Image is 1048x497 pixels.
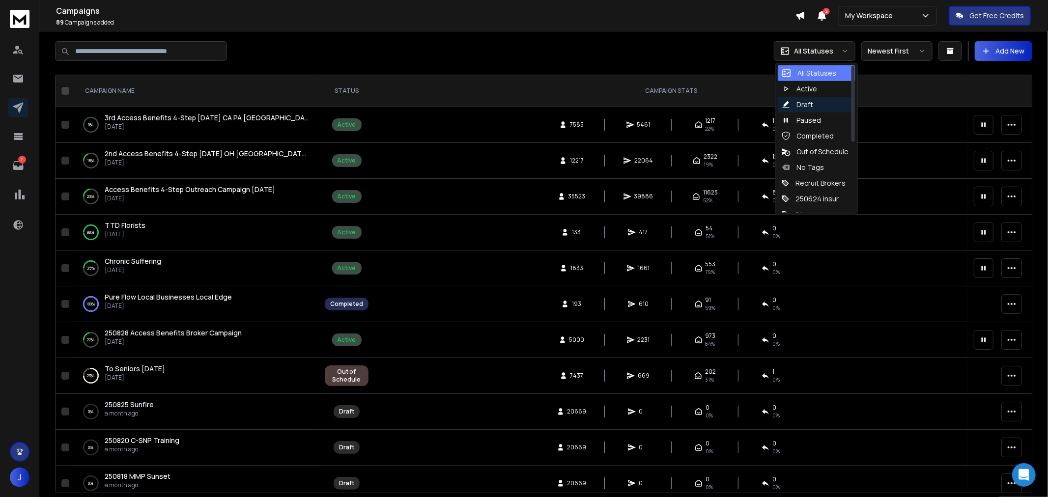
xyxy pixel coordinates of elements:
span: 0% [772,447,780,455]
a: Pure Flow Local Businesses Local Edge [105,292,232,302]
td: 0%250820 C-SNP Traininga month ago [73,430,319,466]
span: 59 % [706,304,716,312]
a: Access Benefits 4-Step Outreach Campaign [DATE] [105,185,275,194]
div: Draft [339,443,354,451]
td: 18%2nd Access Benefits 4-Step [DATE] OH [GEOGRAPHIC_DATA] [GEOGRAPHIC_DATA] [GEOGRAPHIC_DATA] SC ... [73,143,319,179]
span: 31 % [705,376,714,384]
span: 12217 [570,157,584,165]
span: 193 [572,300,582,308]
p: 22 % [87,335,95,345]
div: Active [338,121,356,129]
span: 0 [772,440,776,447]
div: Active [338,336,356,344]
th: STATUS [319,75,374,107]
a: Chronic Suffering [105,256,161,266]
span: 250828 Access Benefits Broker Campaign [105,328,242,337]
p: 23 % [87,192,95,201]
span: 250820 C-SNP Training [105,436,179,445]
p: [DATE] [105,230,145,238]
span: 250818 MMP Sunset [105,471,170,481]
span: 0 [639,408,649,415]
span: 11625 [703,189,718,196]
button: J [10,468,29,487]
div: Draft [339,479,354,487]
div: Active [338,228,356,236]
span: 2 [823,8,830,15]
span: 0 [772,404,776,412]
span: 20669 [567,408,587,415]
span: 22 % [706,125,714,133]
button: Add New [975,41,1032,61]
div: Draft [782,100,813,110]
div: Active [338,193,356,200]
span: 0 % [772,268,780,276]
p: 0 % [88,120,94,130]
span: 0% [706,447,713,455]
a: 250820 C-SNP Training [105,436,179,445]
a: 7 [8,156,28,175]
span: 0 % [772,125,780,133]
div: Recruit Brokers [782,178,846,188]
span: 1833 [570,264,583,272]
span: 89 [56,18,64,27]
span: 1217 [706,117,716,125]
a: 3rd Access Benefits 4-Step [DATE] CA PA [GEOGRAPHIC_DATA] IN [105,113,309,123]
td: 100%Pure Flow Local Businesses Local Edge[DATE] [73,286,319,322]
span: 0 [706,440,709,447]
span: 610 [639,300,649,308]
td: 0%3rd Access Benefits 4-Step [DATE] CA PA [GEOGRAPHIC_DATA] IN[DATE] [73,107,319,143]
span: 0 [772,260,776,268]
p: 0 % [88,442,94,452]
p: [DATE] [105,302,232,310]
span: 2nd Access Benefits 4-Step [DATE] OH [GEOGRAPHIC_DATA] [GEOGRAPHIC_DATA] [GEOGRAPHIC_DATA] SC [GE... [105,149,778,158]
span: 0% [772,483,780,491]
span: 3rd Access Benefits 4-Step [DATE] CA PA [GEOGRAPHIC_DATA] IN [105,113,324,122]
p: Campaigns added [56,19,795,27]
td: 35%Chronic Suffering[DATE] [73,250,319,286]
p: a month ago [105,410,154,417]
p: [DATE] [105,194,275,202]
td: 22%250828 Access Benefits Broker Campaign[DATE] [73,322,319,358]
span: 0 % [772,196,780,204]
span: 79 % [706,268,715,276]
span: 202 [705,368,716,376]
p: 98 % [87,227,95,237]
span: 5461 [637,121,651,129]
p: 0 % [88,407,94,416]
span: 20669 [567,479,587,487]
span: To Seniors [DATE] [105,364,165,373]
span: 7585 [570,121,584,129]
span: 250825 Sunfire [105,400,154,409]
span: 133 [572,228,582,236]
p: [DATE] [105,266,161,274]
p: 0 % [88,478,94,488]
span: Access Benefits 4-Step Outreach Campaign [DATE] [105,185,275,194]
p: [DATE] [105,123,309,131]
span: 1 [772,117,774,125]
p: 18 % [87,156,94,166]
p: a month ago [105,481,170,489]
span: 0% [706,483,713,491]
p: 100 % [86,299,95,309]
span: 54 [706,224,713,232]
div: 250624 insur [782,194,839,204]
span: 20669 [567,443,587,451]
span: 0 [639,443,649,451]
div: Out of Schedule [330,368,363,384]
p: 35 % [87,263,95,273]
span: 0 [772,475,776,483]
span: 0 [772,332,776,340]
td: 23%Access Benefits 4-Step Outreach Campaign [DATE][DATE] [73,179,319,215]
span: 1 [772,368,774,376]
div: IN [782,210,802,220]
h1: Campaigns [56,5,795,17]
span: 19 % [704,161,713,168]
p: All Statuses [794,46,833,56]
span: 0 % [772,376,780,384]
span: 22064 [634,157,653,165]
div: Active [338,157,356,165]
span: 0 [639,479,649,487]
span: 0 [772,296,776,304]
